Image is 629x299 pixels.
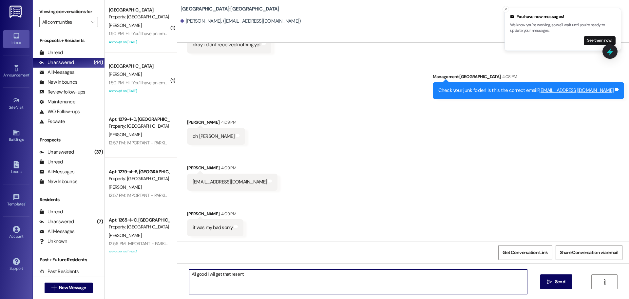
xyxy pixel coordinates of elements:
div: Review follow-ups [39,89,85,96]
div: 4:09 PM [219,210,236,217]
div: Unanswered [39,149,74,156]
div: (7) [95,217,105,227]
span: New Message [59,284,86,291]
div: 1:50 PM: Hi ! You'll have an email coming to you soon from Catalyst Property Management! If you c... [109,31,491,36]
a: [EMAIL_ADDRESS][DOMAIN_NAME] [539,87,614,94]
div: Archived on [DATE] [108,248,170,256]
span: Send [555,278,565,285]
div: [GEOGRAPHIC_DATA] [109,63,169,70]
a: Site Visit • [3,95,29,113]
div: [PERSON_NAME] [187,119,245,128]
p: We know you're working, so we'll wait until you're ready to update your messages. [510,22,616,34]
a: [EMAIL_ADDRESS][DOMAIN_NAME] [193,179,267,185]
div: [GEOGRAPHIC_DATA] [109,7,169,13]
div: Unread [39,49,63,56]
span: [PERSON_NAME] [109,132,142,138]
a: Account [3,224,29,242]
div: Maintenance [39,98,75,105]
button: New Message [45,283,93,293]
div: (44) [92,57,105,68]
div: Escalate [39,118,65,125]
span: • [29,72,30,76]
div: WO Follow-ups [39,108,80,115]
textarea: All good I wil get that resent [189,269,527,294]
span: • [25,201,26,205]
div: it was my bad sorry [193,224,233,231]
div: Unread [39,208,63,215]
i:  [547,279,552,285]
a: Support [3,256,29,274]
div: New Inbounds [39,178,77,185]
button: Close toast [503,6,509,12]
div: Property: [GEOGRAPHIC_DATA] [109,123,169,130]
span: • [24,104,25,109]
button: Send [540,274,572,289]
div: Unread [39,159,63,165]
div: Prospects + Residents [33,37,105,44]
div: 4:09 PM [219,164,236,171]
img: ResiDesk Logo [10,6,23,18]
i:  [51,285,56,290]
span: [PERSON_NAME] [109,232,142,238]
div: 4:08 PM [501,73,517,80]
a: Templates • [3,192,29,209]
div: Prospects [33,137,105,143]
div: Unknown [39,238,67,245]
a: Leads [3,159,29,177]
i:  [91,19,94,25]
div: 4:09 PM [219,119,236,126]
div: Archived on [DATE] [108,38,170,46]
div: Management [GEOGRAPHIC_DATA] [433,73,624,82]
div: Property: [GEOGRAPHIC_DATA] [109,175,169,182]
button: Get Conversation Link [498,245,552,260]
div: All Messages [39,228,74,235]
div: Past + Future Residents [33,256,105,263]
div: oh [PERSON_NAME] [193,133,235,140]
div: Unanswered [39,218,74,225]
span: Share Conversation via email [560,249,618,256]
div: Check your junk folder! Is this the correct email? [438,87,614,94]
label: Viewing conversations for [39,7,98,17]
div: [PERSON_NAME] [187,210,243,220]
div: okay i didnt received nothing yet [193,41,261,48]
div: Property: [GEOGRAPHIC_DATA] [109,13,169,20]
div: Apt. 1279~4~B, [GEOGRAPHIC_DATA] [109,168,169,175]
div: New Inbounds [39,79,77,86]
a: Inbox [3,30,29,48]
div: Past Residents [39,268,79,275]
div: Residents [33,196,105,203]
button: See them now! [584,36,616,45]
div: Unanswered [39,59,74,66]
button: Share Conversation via email [556,245,622,260]
input: All communities [42,17,87,27]
a: Buildings [3,127,29,145]
div: Apt. 1265~1~C, [GEOGRAPHIC_DATA] [109,217,169,224]
span: [PERSON_NAME] [109,22,142,28]
span: Get Conversation Link [503,249,548,256]
i:  [602,279,607,285]
div: Property: [GEOGRAPHIC_DATA] [109,224,169,230]
div: 1:50 PM: Hi ! You'll have an email coming to you soon from Catalyst Property Management! If you c... [109,80,491,86]
div: [PERSON_NAME] [187,164,277,174]
div: [PERSON_NAME]. ([EMAIL_ADDRESS][DOMAIN_NAME]) [181,18,301,25]
div: (37) [93,147,105,157]
div: All Messages [39,69,74,76]
div: You have new messages! [510,13,616,20]
span: [PERSON_NAME] [109,184,142,190]
div: Archived on [DATE] [108,87,170,95]
div: All Messages [39,168,74,175]
b: [GEOGRAPHIC_DATA]: [GEOGRAPHIC_DATA] [181,6,279,12]
div: Apt. 1279~1~D, [GEOGRAPHIC_DATA] [109,116,169,123]
span: [PERSON_NAME] [109,71,142,77]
